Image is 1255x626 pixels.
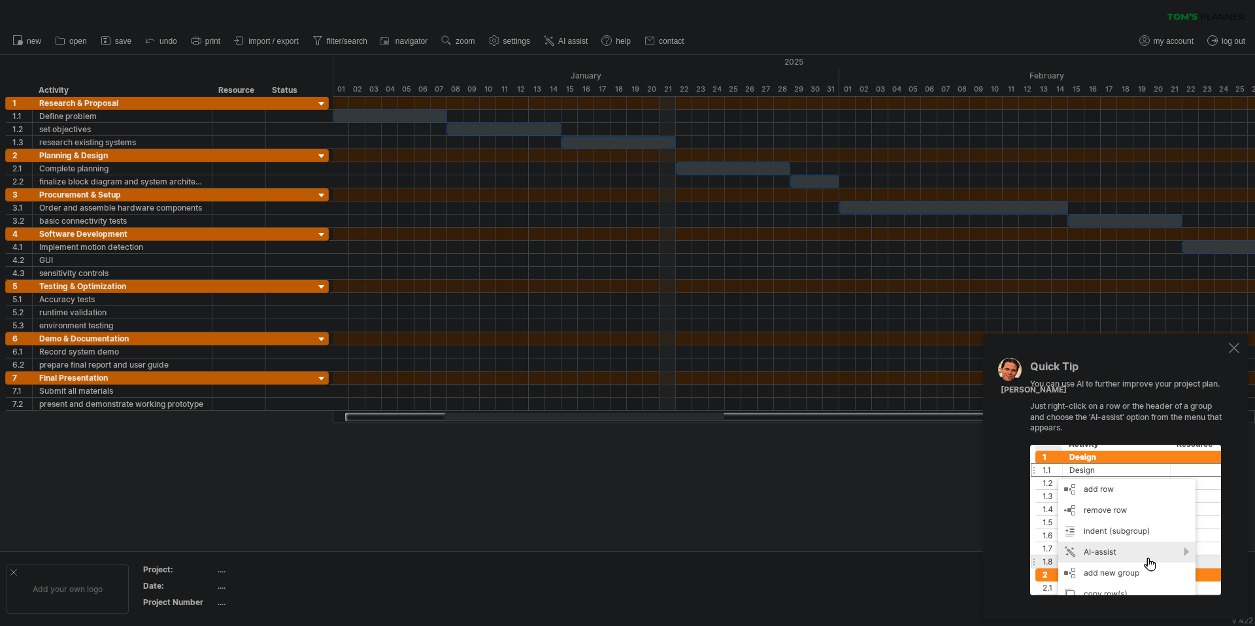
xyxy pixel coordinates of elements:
div: Order and assemble hardware components [39,201,205,214]
div: Sunday, 23 February 2025 [1199,82,1215,96]
div: Project Number [143,597,215,608]
div: 7.2 [12,398,32,410]
div: Wednesday, 12 February 2025 [1019,82,1035,96]
div: 4.1 [12,241,32,253]
a: AI assist [541,33,592,50]
span: contact [659,37,684,46]
div: 3.2 [12,215,32,227]
span: new [27,37,41,46]
div: Demo & Documentation [39,332,205,345]
div: Sunday, 9 February 2025 [970,82,986,96]
div: Friday, 3 January 2025 [365,82,382,96]
div: set objectives [39,123,205,135]
div: Wednesday, 1 January 2025 [333,82,349,96]
div: Saturday, 15 February 2025 [1068,82,1084,96]
div: Monday, 24 February 2025 [1215,82,1231,96]
div: Monday, 20 January 2025 [643,82,660,96]
div: Thursday, 9 January 2025 [463,82,480,96]
div: Tuesday, 28 January 2025 [774,82,790,96]
div: 5.2 [12,306,32,319]
div: Quick Tip [1030,361,1226,379]
div: 7 [12,372,32,384]
div: Activity [39,84,205,97]
div: 6.1 [12,345,32,358]
div: 1.2 [12,123,32,135]
span: import / export [248,37,299,46]
div: Thursday, 6 February 2025 [921,82,937,96]
div: Research & Proposal [39,97,205,109]
div: Monday, 13 January 2025 [529,82,545,96]
div: Accuracy tests [39,293,205,305]
div: Final Presentation [39,372,205,384]
div: 5.3 [12,319,32,332]
div: environment testing [39,319,205,332]
div: Wednesday, 22 January 2025 [676,82,692,96]
div: Record system demo [39,345,205,358]
div: You can use AI to further improve your project plan. Just right-click on a row or the header of a... [1030,361,1226,595]
div: Saturday, 11 January 2025 [496,82,512,96]
div: Friday, 24 January 2025 [709,82,725,96]
div: .... [218,597,327,608]
a: new [9,33,45,50]
div: Sunday, 26 January 2025 [741,82,758,96]
a: open [52,33,91,50]
div: finalize block diagram and system architecture [39,175,205,188]
div: 6 [12,332,32,345]
div: Thursday, 23 January 2025 [692,82,709,96]
div: Sunday, 2 February 2025 [856,82,872,96]
div: Monday, 10 February 2025 [986,82,1003,96]
div: Thursday, 2 January 2025 [349,82,365,96]
div: .... [218,580,327,591]
div: Wednesday, 19 February 2025 [1133,82,1150,96]
div: 4 [12,228,32,240]
div: Sunday, 12 January 2025 [512,82,529,96]
div: Wednesday, 5 February 2025 [905,82,921,96]
div: Date: [143,580,215,591]
div: Saturday, 1 February 2025 [839,82,856,96]
div: 4.3 [12,267,32,279]
div: Software Development [39,228,205,240]
div: 4.2 [12,254,32,266]
div: Sunday, 16 February 2025 [1084,82,1101,96]
div: Planning & Design [39,149,205,162]
div: 2.1 [12,162,32,175]
div: January 2025 [333,69,839,82]
div: Friday, 14 February 2025 [1052,82,1068,96]
a: contact [641,33,688,50]
div: Tuesday, 7 January 2025 [431,82,447,96]
div: present and demonstrate working prototype [39,398,205,410]
div: research existing systems [39,136,205,148]
a: zoom [438,33,478,50]
span: print [205,37,220,46]
div: Sunday, 5 January 2025 [398,82,414,96]
a: import / export [231,33,303,50]
div: runtime validation [39,306,205,319]
div: 3 [12,188,32,201]
div: Tuesday, 4 February 2025 [888,82,905,96]
div: GUI [39,254,205,266]
div: v 422 [1232,616,1253,625]
div: Tuesday, 25 February 2025 [1231,82,1248,96]
div: Tuesday, 14 January 2025 [545,82,561,96]
div: 6.2 [12,358,32,371]
div: 7.1 [12,385,32,397]
div: Friday, 7 February 2025 [937,82,954,96]
a: save [97,33,135,50]
span: log out [1222,37,1245,46]
a: navigator [378,33,431,50]
a: undo [142,33,181,50]
div: Monday, 6 January 2025 [414,82,431,96]
a: help [598,33,635,50]
div: Saturday, 25 January 2025 [725,82,741,96]
span: open [69,37,87,46]
div: Implement motion detection [39,241,205,253]
div: 1.3 [12,136,32,148]
div: Thursday, 20 February 2025 [1150,82,1166,96]
div: Resource [218,84,258,97]
a: log out [1204,33,1249,50]
div: Status [272,84,301,97]
span: filter/search [327,37,367,46]
div: .... [218,564,327,575]
div: Tuesday, 11 February 2025 [1003,82,1019,96]
span: save [115,37,131,46]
